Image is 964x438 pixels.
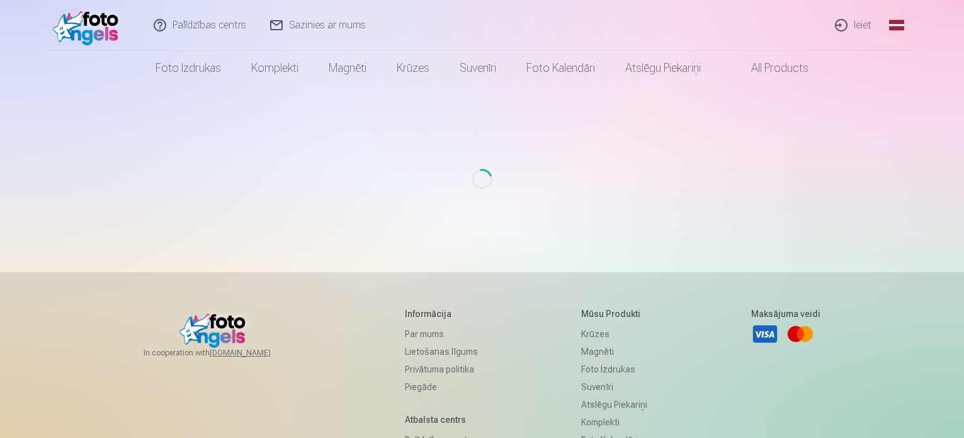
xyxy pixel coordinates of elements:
a: Magnēti [314,50,382,86]
a: All products [716,50,824,86]
span: In cooperation with [144,348,301,358]
h5: Atbalsta centrs [405,413,478,426]
a: Komplekti [581,413,647,431]
a: Suvenīri [445,50,511,86]
a: Atslēgu piekariņi [581,396,647,413]
a: [DOMAIN_NAME] [210,348,301,358]
img: /fa1 [53,5,125,45]
a: Lietošanas līgums [405,343,478,360]
a: Magnēti [581,343,647,360]
a: Atslēgu piekariņi [610,50,716,86]
a: Foto kalendāri [511,50,610,86]
a: Komplekti [236,50,314,86]
a: Krūzes [581,325,647,343]
a: Privātuma politika [405,360,478,378]
h5: Maksājuma veidi [751,308,820,320]
a: Piegāde [405,378,478,396]
a: Mastercard [786,320,814,348]
a: Foto izdrukas [140,50,236,86]
h5: Informācija [405,308,478,320]
h5: Mūsu produkti [581,308,647,320]
a: Visa [751,320,779,348]
a: Foto izdrukas [581,360,647,378]
a: Suvenīri [581,378,647,396]
a: Par mums [405,325,478,343]
a: Krūzes [382,50,445,86]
